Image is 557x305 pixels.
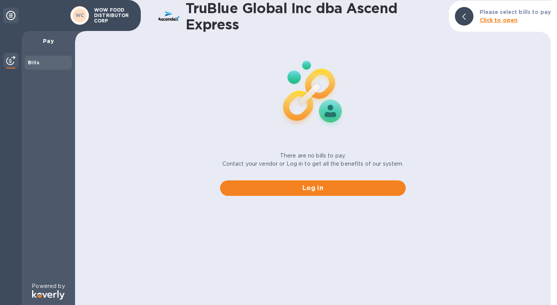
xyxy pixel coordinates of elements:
[28,60,39,65] b: Bills
[222,152,404,168] p: There are no bills to pay. Contact your vendor or Log in to get all the benefits of our system.
[480,9,551,15] b: Please select bills to pay
[226,183,400,193] span: Log in
[32,290,65,300] img: Logo
[220,180,406,196] button: Log in
[75,12,84,18] b: WC
[480,17,518,23] b: Click to open
[28,37,69,45] p: Pay
[94,7,133,24] p: WOW FOOD DISTRIBUTOR CORP
[32,282,65,290] p: Powered by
